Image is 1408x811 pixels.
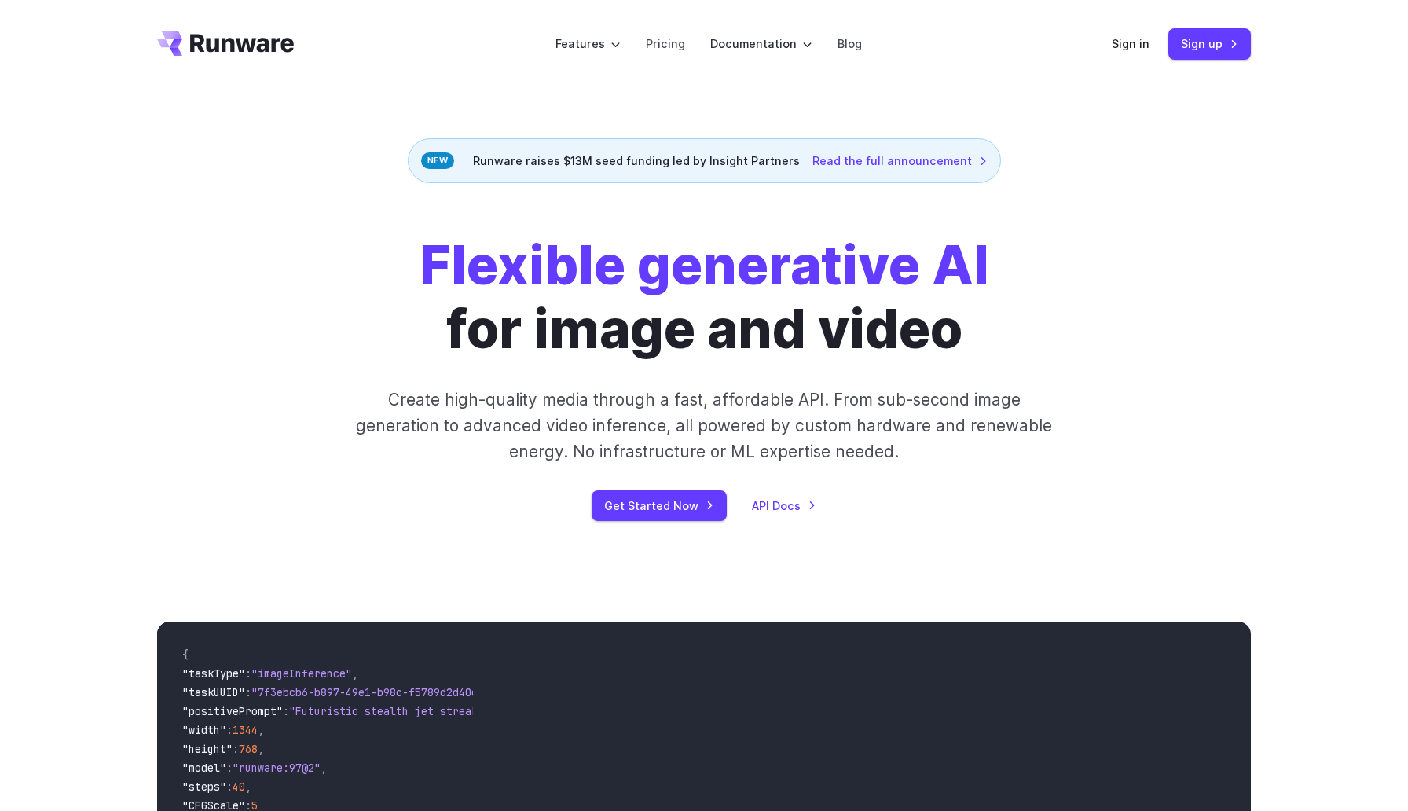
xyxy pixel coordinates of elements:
a: Blog [838,35,862,53]
div: Runware raises $13M seed funding led by Insight Partners [408,138,1001,183]
span: "width" [182,723,226,737]
label: Documentation [710,35,812,53]
a: Pricing [646,35,685,53]
strong: Flexible generative AI [420,233,989,297]
span: "height" [182,742,233,756]
label: Features [555,35,621,53]
span: : [245,685,251,699]
span: { [182,648,189,662]
span: "Futuristic stealth jet streaking through a neon-lit cityscape with glowing purple exhaust" [289,704,861,718]
p: Create high-quality media through a fast, affordable API. From sub-second image generation to adv... [354,387,1054,465]
span: "taskType" [182,666,245,681]
a: API Docs [752,497,816,515]
span: 1344 [233,723,258,737]
span: "model" [182,761,226,775]
span: "imageInference" [251,666,352,681]
span: , [352,666,358,681]
a: Go to / [157,31,294,56]
span: "positivePrompt" [182,704,283,718]
span: , [258,723,264,737]
a: Read the full announcement [812,152,988,170]
span: , [321,761,327,775]
a: Get Started Now [592,490,727,521]
span: : [283,704,289,718]
span: "runware:97@2" [233,761,321,775]
span: : [245,666,251,681]
span: "7f3ebcb6-b897-49e1-b98c-f5789d2d40d7" [251,685,490,699]
span: : [233,742,239,756]
span: : [226,723,233,737]
span: , [258,742,264,756]
h1: for image and video [420,233,989,361]
span: 768 [239,742,258,756]
span: "taskUUID" [182,685,245,699]
span: : [226,780,233,794]
span: : [226,761,233,775]
span: 40 [233,780,245,794]
a: Sign in [1112,35,1149,53]
a: Sign up [1168,28,1251,59]
span: , [245,780,251,794]
span: "steps" [182,780,226,794]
